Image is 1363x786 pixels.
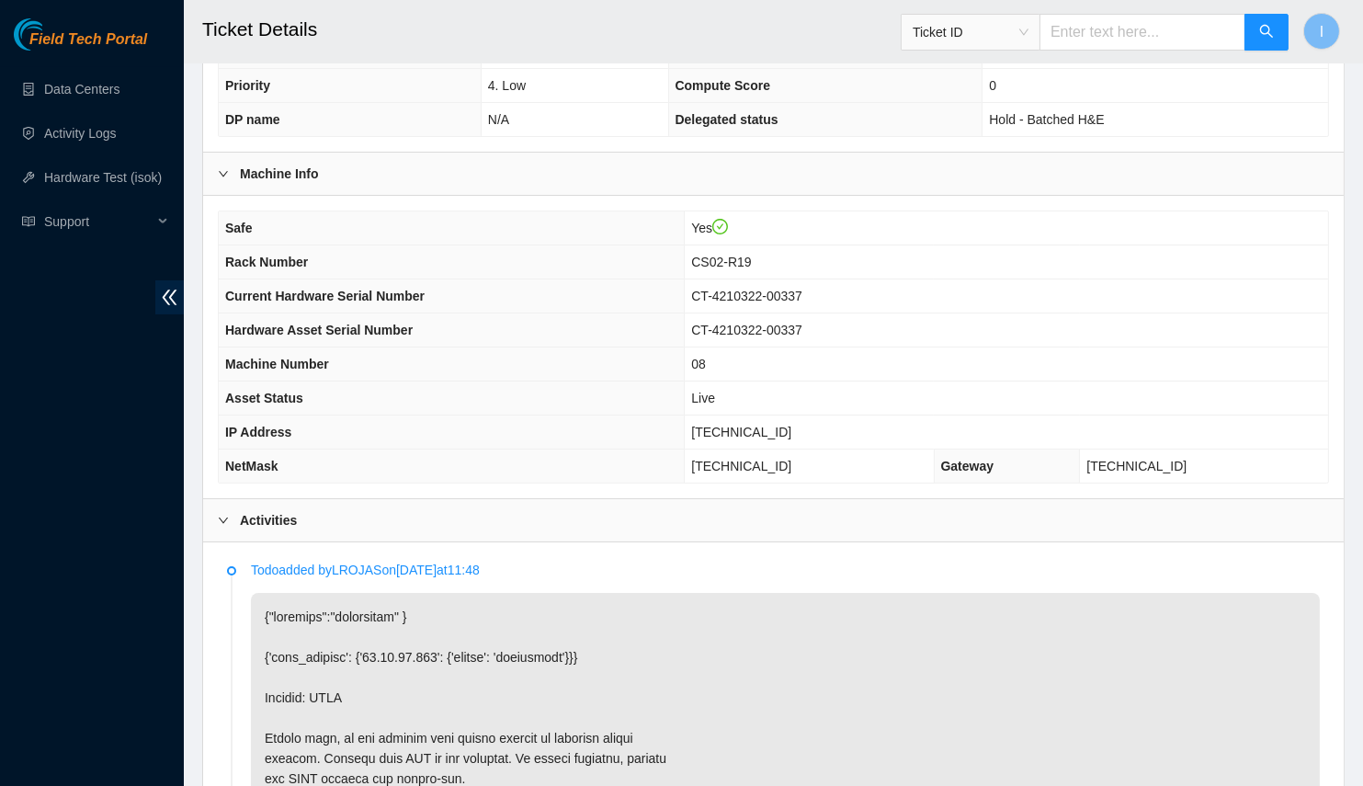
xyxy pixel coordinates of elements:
[488,112,509,127] span: N/A
[251,560,1320,580] p: Todo added by LROJAS on [DATE] at 11:48
[14,33,147,57] a: Akamai TechnologiesField Tech Portal
[240,510,297,530] b: Activities
[225,221,253,235] span: Safe
[941,459,994,473] span: Gateway
[712,219,729,235] span: check-circle
[691,357,706,371] span: 08
[691,323,802,337] span: CT-4210322-00337
[225,391,303,405] span: Asset Status
[225,289,425,303] span: Current Hardware Serial Number
[913,18,1028,46] span: Ticket ID
[691,459,791,473] span: [TECHNICAL_ID]
[44,126,117,141] a: Activity Logs
[676,112,778,127] span: Delegated status
[44,82,119,97] a: Data Centers
[225,425,291,439] span: IP Address
[14,18,93,51] img: Akamai Technologies
[1259,24,1274,41] span: search
[989,78,996,93] span: 0
[676,78,770,93] span: Compute Score
[218,515,229,526] span: right
[29,31,147,49] span: Field Tech Portal
[225,78,270,93] span: Priority
[1039,14,1245,51] input: Enter text here...
[225,357,329,371] span: Machine Number
[691,289,802,303] span: CT-4210322-00337
[691,255,751,269] span: CS02-R19
[1303,13,1340,50] button: I
[691,221,728,235] span: Yes
[1244,14,1289,51] button: search
[691,391,715,405] span: Live
[488,78,526,93] span: 4. Low
[691,425,791,439] span: [TECHNICAL_ID]
[203,153,1344,195] div: Machine Info
[225,323,413,337] span: Hardware Asset Serial Number
[203,499,1344,541] div: Activities
[225,459,278,473] span: NetMask
[1086,459,1187,473] span: [TECHNICAL_ID]
[225,255,308,269] span: Rack Number
[44,170,162,185] a: Hardware Test (isok)
[240,164,319,184] b: Machine Info
[225,112,280,127] span: DP name
[155,280,184,314] span: double-left
[218,168,229,179] span: right
[1320,20,1323,43] span: I
[44,203,153,240] span: Support
[22,215,35,228] span: read
[989,112,1104,127] span: Hold - Batched H&E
